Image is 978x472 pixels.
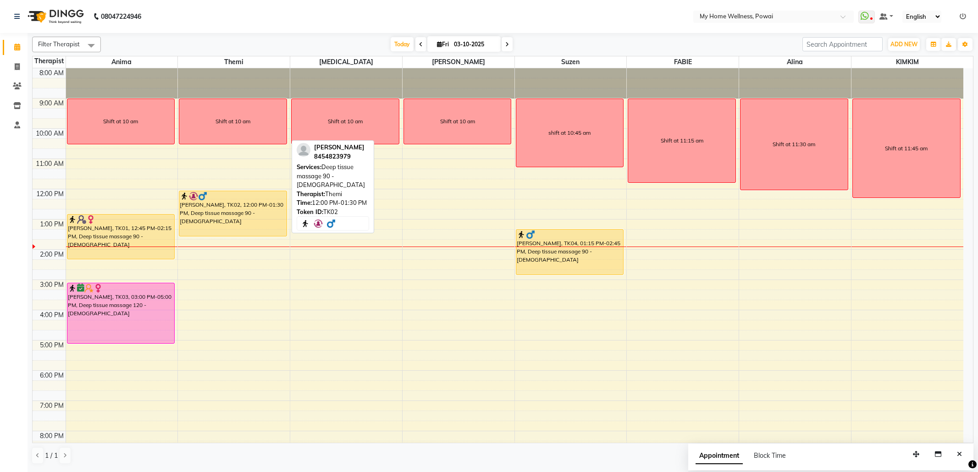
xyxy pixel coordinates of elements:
[391,37,414,51] span: Today
[739,56,851,68] span: Alina
[297,163,365,188] span: Deep tissue massage 90 - [DEMOGRAPHIC_DATA]
[773,140,815,148] div: Shift at 11:30 am
[38,280,66,290] div: 3:00 PM
[297,163,321,170] span: Services:
[34,189,66,199] div: 12:00 PM
[297,208,369,217] div: TK02
[451,38,497,51] input: 2025-10-03
[888,38,920,51] button: ADD NEW
[297,199,312,206] span: Time:
[802,37,883,51] input: Search Appointment
[38,40,80,48] span: Filter Therapist
[754,451,786,460] span: Block Time
[297,190,325,198] span: Therapist:
[297,198,369,208] div: 12:00 PM-01:30 PM
[178,56,290,68] span: Themi
[885,144,928,153] div: Shift at 11:45 am
[38,340,66,350] div: 5:00 PM
[215,117,250,126] div: Shift at 10 am
[290,56,402,68] span: [MEDICAL_DATA]
[23,4,86,29] img: logo
[101,4,141,29] b: 08047224946
[440,117,475,126] div: Shift at 10 am
[38,401,66,411] div: 7:00 PM
[435,41,451,48] span: Fri
[66,56,178,68] span: Anima
[103,117,138,126] div: Shift at 10 am
[548,129,591,137] div: shift at 10:45 am
[38,250,66,259] div: 2:00 PM
[38,68,66,78] div: 8:00 AM
[516,230,624,274] div: [PERSON_NAME], TK04, 01:15 PM-02:45 PM, Deep tissue massage 90 - [DEMOGRAPHIC_DATA]
[297,208,323,215] span: Token ID:
[627,56,739,68] span: FABIE
[953,447,966,461] button: Close
[38,310,66,320] div: 4:00 PM
[851,56,963,68] span: KIMKIM
[696,448,743,464] span: Appointment
[33,56,66,66] div: Therapist
[403,56,514,68] span: [PERSON_NAME]
[314,152,365,161] div: 8454823979
[297,190,369,199] div: Themi
[297,143,310,157] img: profile
[515,56,627,68] span: Suzen
[34,159,66,169] div: 11:00 AM
[661,137,703,145] div: Shift at 11:15 am
[314,143,365,151] span: [PERSON_NAME]
[38,431,66,441] div: 8:00 PM
[328,117,363,126] div: Shift at 10 am
[67,214,175,259] div: [PERSON_NAME], TK01, 12:45 PM-02:15 PM, Deep tissue massage 90 - [DEMOGRAPHIC_DATA]
[34,129,66,138] div: 10:00 AM
[67,283,175,343] div: [PERSON_NAME], TK03, 03:00 PM-05:00 PM, Deep tissue massage 120 - [DEMOGRAPHIC_DATA]
[38,371,66,380] div: 6:00 PM
[179,191,287,236] div: [PERSON_NAME], TK02, 12:00 PM-01:30 PM, Deep tissue massage 90 - [DEMOGRAPHIC_DATA]
[45,451,58,461] span: 1 / 1
[890,41,917,48] span: ADD NEW
[38,220,66,229] div: 1:00 PM
[38,99,66,108] div: 9:00 AM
